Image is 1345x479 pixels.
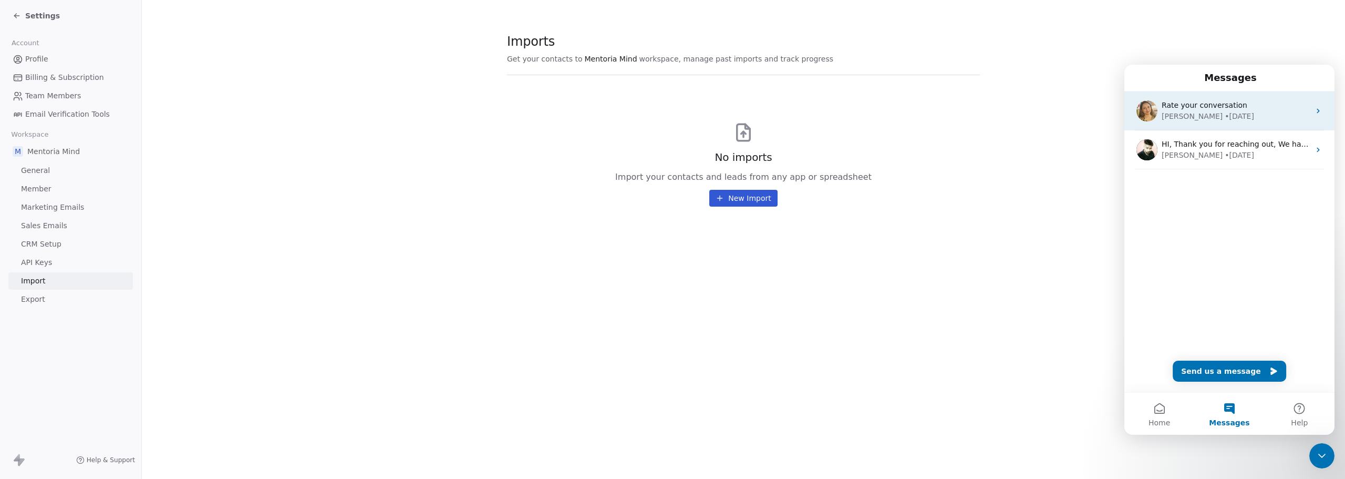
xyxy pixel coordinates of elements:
span: Member [21,184,51,195]
span: Marketing Emails [21,202,84,213]
span: Get your contacts to [507,54,583,64]
a: Export [8,291,133,308]
span: Settings [25,11,60,21]
span: HI, Thank you for reaching out, We have Whats app integration which allows you to connect your bu... [37,75,1171,84]
iframe: Intercom live chat [1124,65,1334,435]
span: Email Verification Tools [25,109,110,120]
iframe: Intercom live chat [1309,443,1334,468]
span: Mentoria Mind [27,146,80,157]
a: Import [8,272,133,290]
span: Profile [25,54,48,65]
a: General [8,162,133,179]
span: Sales Emails [21,220,67,231]
a: Settings [13,11,60,21]
span: Billing & Subscription [25,72,104,83]
a: Member [8,180,133,198]
button: Send us a message [48,296,162,317]
a: Help & Support [76,456,135,464]
a: CRM Setup [8,236,133,253]
a: Marketing Emails [8,199,133,216]
span: Import [21,276,45,287]
a: Billing & Subscription [8,69,133,86]
span: Workspace [7,127,53,142]
span: Team Members [25,90,81,101]
span: Imports [507,34,833,49]
span: Account [7,35,44,51]
a: Team Members [8,87,133,105]
a: Email Verification Tools [8,106,133,123]
div: • [DATE] [100,85,130,96]
span: Import your contacts and leads from any app or spreadsheet [615,171,872,184]
span: Home [24,354,46,362]
span: Mentoria Mind [585,54,637,64]
a: Profile [8,50,133,68]
span: workspace, manage past imports and track progress [639,54,833,64]
div: [PERSON_NAME] [37,85,98,96]
span: CRM Setup [21,239,61,250]
span: Help & Support [87,456,135,464]
button: Messages [70,328,140,370]
span: Export [21,294,45,305]
span: Messages [85,354,125,362]
a: API Keys [8,254,133,271]
span: No imports [715,150,772,165]
button: New Import [709,190,777,207]
a: Sales Emails [8,217,133,235]
span: Help [167,354,183,362]
span: M [13,146,23,157]
span: API Keys [21,257,52,268]
span: General [21,165,50,176]
button: Help [140,328,210,370]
